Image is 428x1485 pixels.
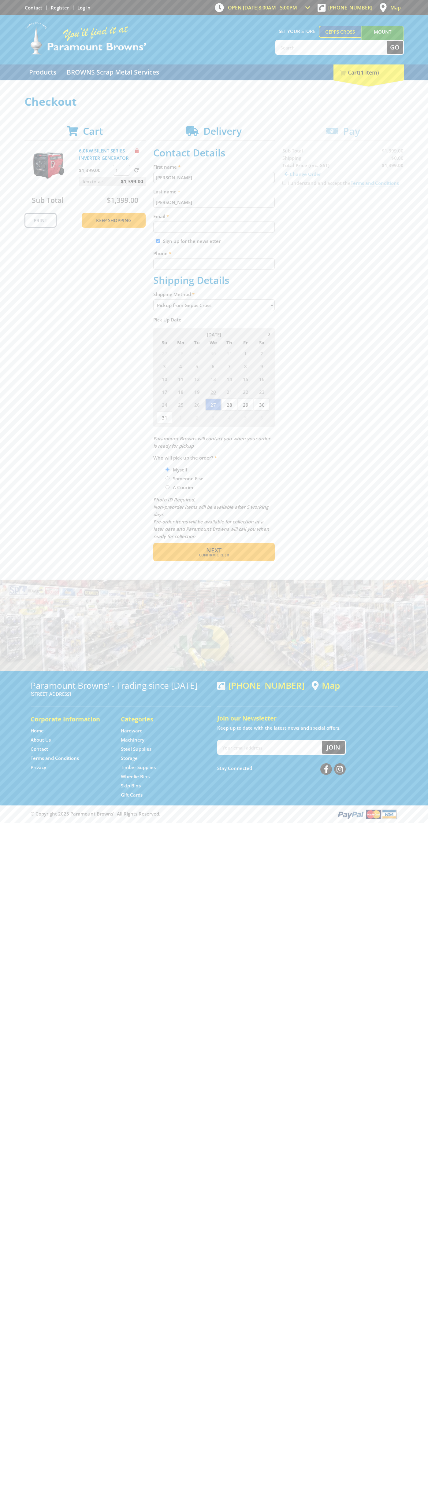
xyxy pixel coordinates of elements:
[189,347,205,359] span: 29
[24,21,147,55] img: Paramount Browns'
[121,792,143,798] a: Go to the Gift Cards page
[387,41,403,54] button: Go
[24,96,404,108] h1: Checkout
[77,5,91,11] a: Log in
[254,373,270,385] span: 16
[24,809,404,820] div: ® Copyright 2025 Paramount Browns'. All Rights Reserved.
[79,177,146,186] p: Item total:
[238,411,253,424] span: 5
[153,274,275,286] h2: Shipping Details
[205,339,221,346] span: We
[218,741,322,754] input: Your email address
[228,4,297,11] span: OPEN [DATE]
[254,339,270,346] span: Sa
[153,188,275,195] label: Last name
[166,476,169,480] input: Please select who will pick up the order.
[254,398,270,411] span: 30
[153,172,275,183] input: Please enter your first name.
[221,339,237,346] span: Th
[121,728,143,734] a: Go to the Hardware page
[31,755,79,761] a: Go to the Terms and Conditions page
[153,316,275,323] label: Pick Up Date
[157,398,172,411] span: 24
[275,26,319,37] span: Set your store
[166,468,169,471] input: Please select who will pick up the order.
[205,398,221,411] span: 27
[205,386,221,398] span: 20
[163,238,221,244] label: Sign up for the newsletter
[173,347,188,359] span: 28
[153,163,275,170] label: First name
[121,764,156,771] a: Go to the Timber Supplies page
[189,386,205,398] span: 19
[166,553,262,557] span: Confirm order
[121,177,143,186] span: $1,399.00
[153,291,275,298] label: Shipping Method
[361,26,404,49] a: Mount [PERSON_NAME]
[24,64,61,80] a: Go to the Products page
[83,124,103,137] span: Cart
[205,411,221,424] span: 3
[238,386,253,398] span: 22
[203,124,242,137] span: Delivery
[254,386,270,398] span: 23
[217,680,304,690] div: [PHONE_NUMBER]
[173,398,188,411] span: 25
[153,258,275,269] input: Please enter your telephone number.
[24,213,57,228] a: Print
[238,373,253,385] span: 15
[173,339,188,346] span: Mo
[217,724,398,732] p: Keep up to date with the latest news and special offers.
[221,373,237,385] span: 14
[31,715,109,724] h5: Corporate Information
[221,360,237,372] span: 7
[337,809,398,820] img: PayPal, Mastercard, Visa accepted
[359,69,379,76] span: (1 item)
[221,411,237,424] span: 4
[238,347,253,359] span: 1
[217,761,346,776] div: Stay Connected
[171,473,206,484] label: Someone Else
[322,741,345,754] button: Join
[153,454,275,461] label: Who will pick up the order?
[189,398,205,411] span: 26
[30,147,67,184] img: 6.0KW SILENT SERIES INVERTER GENERATOR
[135,148,139,154] a: Remove from cart
[206,546,221,554] span: Next
[82,213,146,228] a: Keep Shopping
[207,332,221,338] span: [DATE]
[189,360,205,372] span: 5
[276,41,387,54] input: Search
[221,386,237,398] span: 21
[171,464,189,475] label: Myself
[157,360,172,372] span: 3
[157,411,172,424] span: 31
[173,411,188,424] span: 1
[31,728,44,734] a: Go to the Home page
[254,411,270,424] span: 6
[157,373,172,385] span: 10
[259,4,297,11] span: 8:00am - 5:00pm
[254,347,270,359] span: 2
[173,373,188,385] span: 11
[31,690,211,698] p: [STREET_ADDRESS]
[238,339,253,346] span: Fr
[79,148,129,161] a: 6.0KW SILENT SERIES INVERTER GENERATOR
[121,773,150,780] a: Go to the Wheelie Bins page
[121,715,199,724] h5: Categories
[238,398,253,411] span: 29
[153,250,275,257] label: Phone
[217,714,398,723] h5: Join our Newsletter
[157,339,172,346] span: Su
[121,755,138,761] a: Go to the Storage page
[153,299,275,311] select: Please select a shipping method.
[189,373,205,385] span: 12
[157,386,172,398] span: 17
[189,411,205,424] span: 2
[153,543,275,561] button: Next Confirm order
[32,195,63,205] span: Sub Total
[62,64,164,80] a: Go to the BROWNS Scrap Metal Services page
[121,783,141,789] a: Go to the Skip Bins page
[171,482,196,493] label: A Courier
[205,347,221,359] span: 30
